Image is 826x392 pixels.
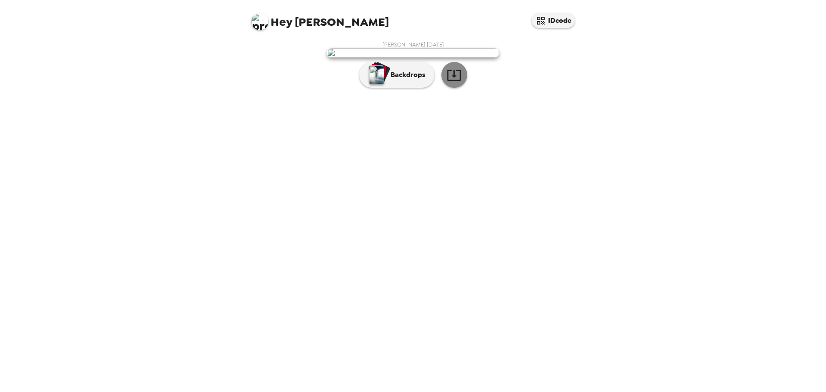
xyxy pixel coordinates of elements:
[386,70,425,80] p: Backdrops
[251,13,268,30] img: profile pic
[251,9,389,28] span: [PERSON_NAME]
[382,41,444,48] span: [PERSON_NAME] , [DATE]
[359,62,435,88] button: Backdrops
[271,14,292,30] span: Hey
[327,48,499,58] img: user
[532,13,575,28] button: IDcode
